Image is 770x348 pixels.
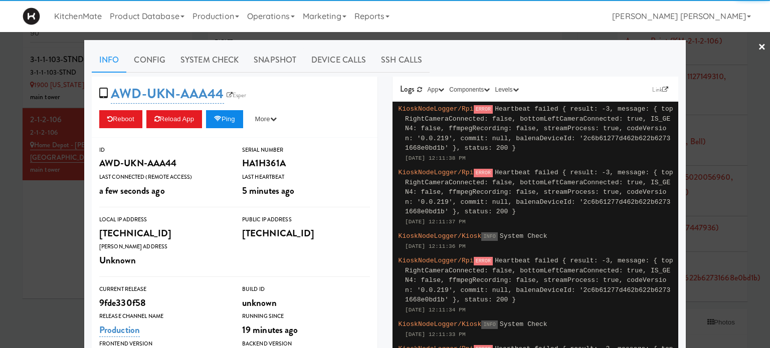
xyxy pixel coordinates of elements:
[405,105,673,152] span: Heartbeat failed { result: -3, message: { topRightCameraConnected: false, bottomLeftCameraConnect...
[99,311,227,321] div: Release Channel Name
[99,215,227,225] div: Local IP Address
[400,83,415,95] span: Logs
[92,48,126,73] a: Info
[758,32,766,63] a: ×
[405,331,466,337] span: [DATE] 12:11:33 PM
[447,85,492,95] button: Components
[405,257,673,303] span: Heartbeat failed { result: -3, message: { topRightCameraConnected: false, bottomLeftCameraConnect...
[99,172,227,182] div: Last Connected (Remote Access)
[99,284,227,294] div: Current Release
[399,169,474,176] span: KioskNodeLogger/Rpi
[405,155,466,161] span: [DATE] 12:11:38 PM
[304,48,373,73] a: Device Calls
[373,48,430,73] a: SSH Calls
[99,252,227,269] div: Unknown
[242,311,370,321] div: Running Since
[99,184,165,197] span: a few seconds ago
[399,105,474,113] span: KioskNodeLogger/Rpi
[224,90,249,100] a: Esper
[481,320,497,329] span: INFO
[242,215,370,225] div: Public IP Address
[500,232,547,240] span: System Check
[173,48,246,73] a: System Check
[474,105,493,114] span: ERROR
[492,85,521,95] button: Levels
[242,323,298,336] span: 19 minutes ago
[405,219,466,225] span: [DATE] 12:11:37 PM
[481,232,497,241] span: INFO
[242,294,370,311] div: unknown
[99,110,142,128] button: Reboot
[99,323,140,337] a: Production
[99,294,227,311] div: 9fde330f58
[146,110,202,128] button: Reload App
[242,184,294,197] span: 5 minutes ago
[399,232,482,240] span: KioskNodeLogger/Kiosk
[399,320,482,328] span: KioskNodeLogger/Kiosk
[242,172,370,182] div: Last Heartbeat
[405,307,466,313] span: [DATE] 12:11:34 PM
[99,155,227,172] div: AWD-UKN-AAA44
[246,48,304,73] a: Snapshot
[99,145,227,155] div: ID
[425,85,447,95] button: App
[126,48,173,73] a: Config
[206,110,243,128] button: Ping
[405,169,673,215] span: Heartbeat failed { result: -3, message: { topRightCameraConnected: false, bottomLeftCameraConnect...
[500,320,547,328] span: System Check
[23,8,40,25] img: Micromart
[650,85,671,95] a: Link
[99,242,227,252] div: [PERSON_NAME] Address
[242,155,370,172] div: HA1H361A
[242,145,370,155] div: Serial Number
[405,243,466,249] span: [DATE] 12:11:36 PM
[399,257,474,264] span: KioskNodeLogger/Rpi
[242,284,370,294] div: Build Id
[474,169,493,177] span: ERROR
[99,225,227,242] div: [TECHNICAL_ID]
[111,84,224,104] a: AWD-UKN-AAA44
[247,110,285,128] button: More
[242,225,370,242] div: [TECHNICAL_ID]
[474,257,493,265] span: ERROR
